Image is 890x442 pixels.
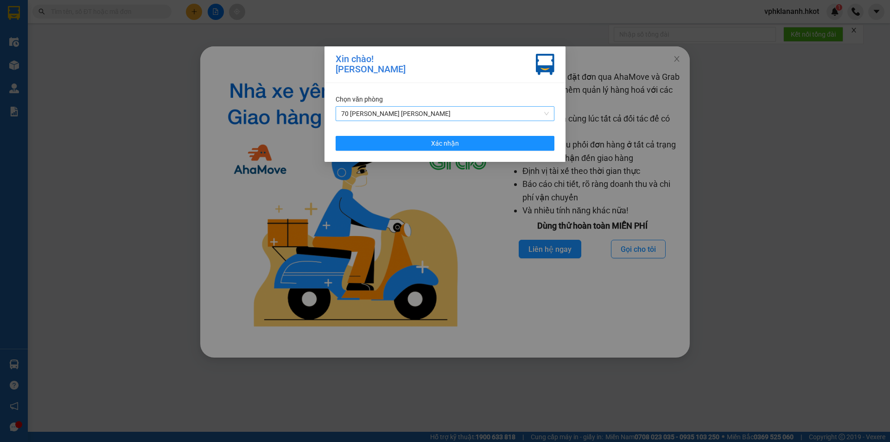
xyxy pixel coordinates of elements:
span: Xác nhận [431,138,459,148]
img: vxr-icon [536,54,554,75]
div: Xin chào! [PERSON_NAME] [336,54,406,75]
span: 70 Nguyễn Hữu Huân [341,107,549,121]
div: Chọn văn phòng [336,94,554,104]
button: Xác nhận [336,136,554,151]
